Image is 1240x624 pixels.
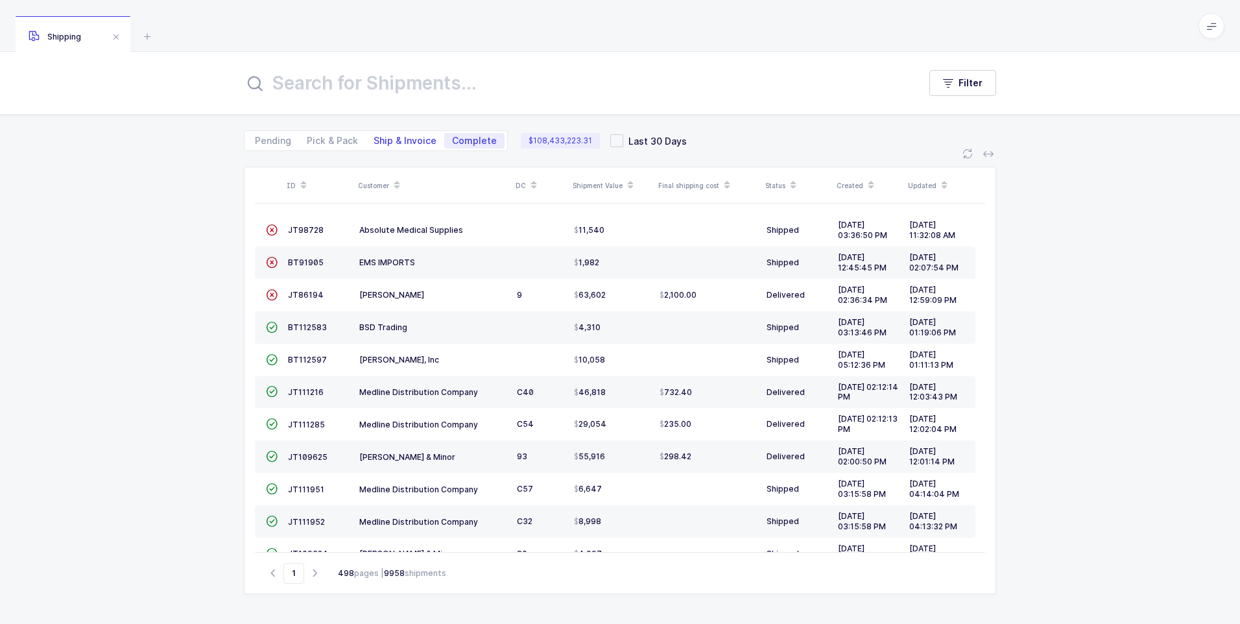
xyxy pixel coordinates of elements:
[767,322,828,333] div: Shipped
[266,484,278,494] span: 
[266,419,278,429] span: 
[574,258,599,268] span: 1,982
[837,174,900,197] div: Created
[909,544,955,564] span: [DATE] 04:11:13 PM
[909,220,955,240] span: [DATE] 11:32:08 AM
[452,136,497,145] span: Complete
[517,290,522,300] span: 9
[266,290,278,300] span: 
[767,419,828,429] div: Delivered
[283,563,304,584] span: Go to
[574,484,602,494] span: 6,647
[909,285,957,305] span: [DATE] 12:59:09 PM
[288,290,324,300] span: JT86194
[574,322,601,333] span: 4,310
[359,485,478,494] span: Medline Distribution Company
[660,387,692,398] span: 732.40
[359,517,478,527] span: Medline Distribution Company
[359,549,455,558] span: [PERSON_NAME] & Minor
[909,350,953,370] span: [DATE] 01:11:13 PM
[660,419,691,429] span: 235.00
[287,174,350,197] div: ID
[338,568,446,579] div: pages | shipments
[623,135,687,147] span: Last 30 Days
[288,549,328,558] span: JT109624
[374,136,436,145] span: Ship & Invoice
[909,479,959,499] span: [DATE] 04:14:04 PM
[288,355,327,365] span: BT112597
[909,382,957,402] span: [DATE] 12:03:43 PM
[358,174,508,197] div: Customer
[660,451,691,462] span: 298.42
[574,387,606,398] span: 46,818
[359,322,407,332] span: BSD Trading
[359,225,463,235] span: Absolute Medical Supplies
[909,414,957,434] span: [DATE] 12:02:04 PM
[266,322,278,332] span: 
[959,77,983,90] span: Filter
[767,451,828,462] div: Delivered
[29,32,81,42] span: Shipping
[517,451,527,461] span: 93
[765,174,829,197] div: Status
[838,382,898,402] span: [DATE] 02:12:14 PM
[359,420,478,429] span: Medline Distribution Company
[929,70,996,96] button: Filter
[838,220,887,240] span: [DATE] 03:36:50 PM
[767,290,828,300] div: Delivered
[573,174,650,197] div: Shipment Value
[359,355,439,365] span: [PERSON_NAME], Inc
[359,258,415,267] span: EMS IMPORTS
[838,414,898,434] span: [DATE] 02:12:13 PM
[574,290,606,300] span: 63,602
[838,317,887,337] span: [DATE] 03:13:46 PM
[266,387,278,396] span: 
[517,516,532,526] span: C32
[838,511,886,531] span: [DATE] 03:15:58 PM
[517,387,534,397] span: C40
[266,549,278,558] span: 
[838,252,887,272] span: [DATE] 12:45:45 PM
[838,285,887,305] span: [DATE] 02:36:34 PM
[838,350,885,370] span: [DATE] 05:12:36 PM
[359,290,424,300] span: [PERSON_NAME]
[909,511,957,531] span: [DATE] 04:13:32 PM
[359,452,455,462] span: [PERSON_NAME] & Minor
[288,452,328,462] span: JT109625
[658,174,757,197] div: Final shipping cost
[266,225,278,235] span: 
[574,355,605,365] span: 10,058
[288,485,324,494] span: JT111951
[574,549,602,559] span: 4,097
[908,174,972,197] div: Updated
[767,225,828,235] div: Shipped
[307,136,358,145] span: Pick & Pack
[767,549,828,559] div: Shipped
[574,419,606,429] span: 29,054
[767,387,828,398] div: Delivered
[288,225,324,235] span: JT98728
[517,484,533,494] span: C57
[838,479,886,499] span: [DATE] 03:15:58 PM
[838,544,887,564] span: [DATE] 02:00:50 PM
[767,516,828,527] div: Shipped
[244,67,903,99] input: Search for Shipments...
[266,451,278,461] span: 
[288,517,325,527] span: JT111952
[266,258,278,267] span: 
[266,516,278,526] span: 
[909,446,955,466] span: [DATE] 12:01:14 PM
[660,290,697,300] span: 2,100.00
[359,387,478,397] span: Medline Distribution Company
[574,516,601,527] span: 8,998
[288,387,324,397] span: JT111216
[384,568,405,578] b: 9958
[288,420,325,429] span: JT111285
[255,136,291,145] span: Pending
[909,252,959,272] span: [DATE] 02:07:54 PM
[517,419,534,429] span: C54
[767,355,828,365] div: Shipped
[574,225,604,235] span: 11,540
[767,484,828,494] div: Shipped
[767,258,828,268] div: Shipped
